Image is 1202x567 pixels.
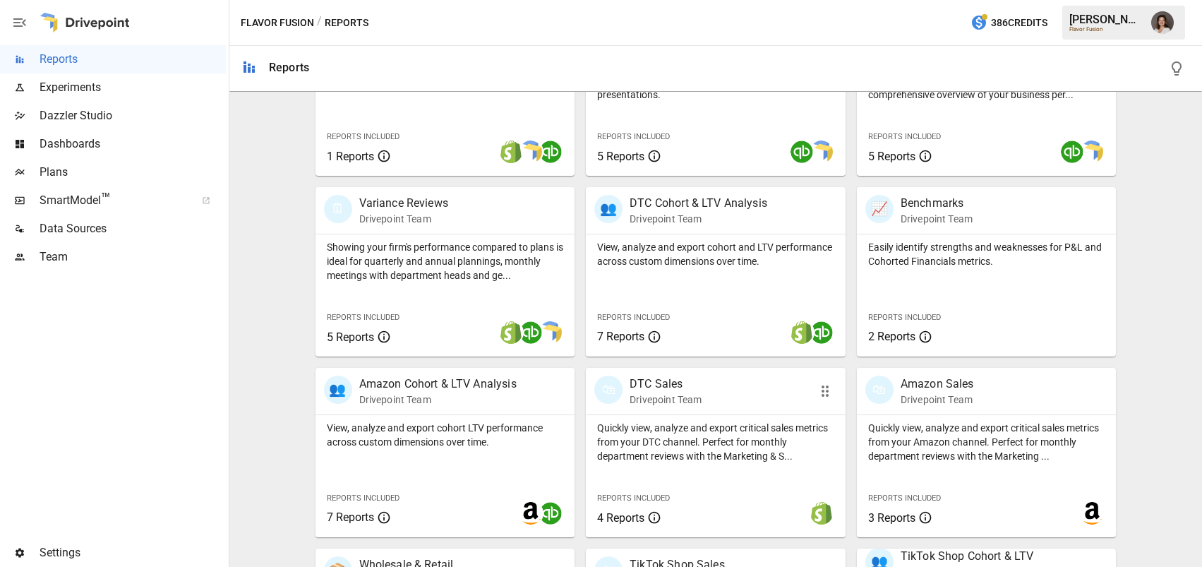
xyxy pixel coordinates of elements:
div: 🛍 [594,376,623,404]
img: quickbooks [810,321,833,344]
img: quickbooks [791,141,813,163]
p: Amazon Sales [901,376,974,393]
p: Benchmarks [901,195,973,212]
span: Reports Included [327,313,399,322]
img: quickbooks [539,141,562,163]
span: 5 Reports [868,150,915,163]
img: smart model [519,141,542,163]
div: Reports [269,61,309,74]
p: Amazon Cohort & LTV Analysis [359,376,517,393]
img: shopify [791,321,813,344]
img: shopify [500,321,522,344]
p: Drivepoint Team [359,212,448,226]
div: 📈 [865,195,894,223]
img: smart model [1081,141,1103,163]
span: Settings [40,544,226,561]
div: 👥 [594,195,623,223]
p: DTC Sales [630,376,702,393]
span: 7 Reports [327,511,374,524]
span: Dazzler Studio [40,107,226,124]
p: Variance Reviews [359,195,448,212]
div: 👥 [324,376,352,404]
img: smart model [810,141,833,163]
p: Drivepoint Team [630,393,702,407]
span: 386 Credits [991,14,1047,32]
p: Quickly view, analyze and export critical sales metrics from your DTC channel. Perfect for monthl... [597,421,834,463]
span: Plans [40,164,226,181]
img: quickbooks [519,321,542,344]
p: DTC Cohort & LTV Analysis [630,195,767,212]
button: Flavor Fusion [241,14,314,32]
span: Reports Included [868,494,941,503]
img: quickbooks [1061,141,1083,163]
img: amazon [519,502,542,525]
span: Reports Included [597,313,670,322]
span: Experiments [40,79,226,96]
p: View, analyze and export cohort LTV performance across custom dimensions over time. [327,421,564,449]
img: quickbooks [539,502,562,525]
span: Reports Included [868,132,941,141]
span: SmartModel [40,192,186,209]
img: shopify [810,502,833,525]
span: Reports Included [327,132,399,141]
img: Franziska Ibscher [1151,11,1174,34]
span: 5 Reports [597,150,644,163]
span: 2 Reports [868,330,915,343]
span: 4 Reports [597,511,644,525]
span: 5 Reports [327,330,374,344]
span: Reports Included [597,132,670,141]
p: Drivepoint Team [359,393,517,407]
p: Easily identify strengths and weaknesses for P&L and Cohorted Financials metrics. [868,240,1105,268]
p: Drivepoint Team [901,212,973,226]
div: 🛍 [865,376,894,404]
p: Drivepoint Team [901,393,974,407]
span: Dashboards [40,136,226,153]
img: amazon [1081,502,1103,525]
div: / [317,14,322,32]
span: Data Sources [40,220,226,237]
button: 386Credits [965,10,1053,36]
span: ™ [101,190,111,208]
span: Reports Included [327,494,399,503]
button: Franziska Ibscher [1143,3,1182,42]
p: Showing your firm's performance compared to plans is ideal for quarterly and annual plannings, mo... [327,240,564,282]
span: Reports [40,51,226,68]
div: [PERSON_NAME] [1069,13,1143,26]
div: 🗓 [324,195,352,223]
span: 1 Reports [327,150,374,163]
span: 7 Reports [597,330,644,343]
p: Drivepoint Team [630,212,767,226]
div: Flavor Fusion [1069,26,1143,32]
span: Reports Included [597,494,670,503]
p: Quickly view, analyze and export critical sales metrics from your Amazon channel. Perfect for mon... [868,421,1105,463]
span: Reports Included [868,313,941,322]
p: View, analyze and export cohort and LTV performance across custom dimensions over time. [597,240,834,268]
span: Team [40,249,226,265]
img: shopify [500,141,522,163]
img: smart model [539,321,562,344]
span: 3 Reports [868,511,915,525]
